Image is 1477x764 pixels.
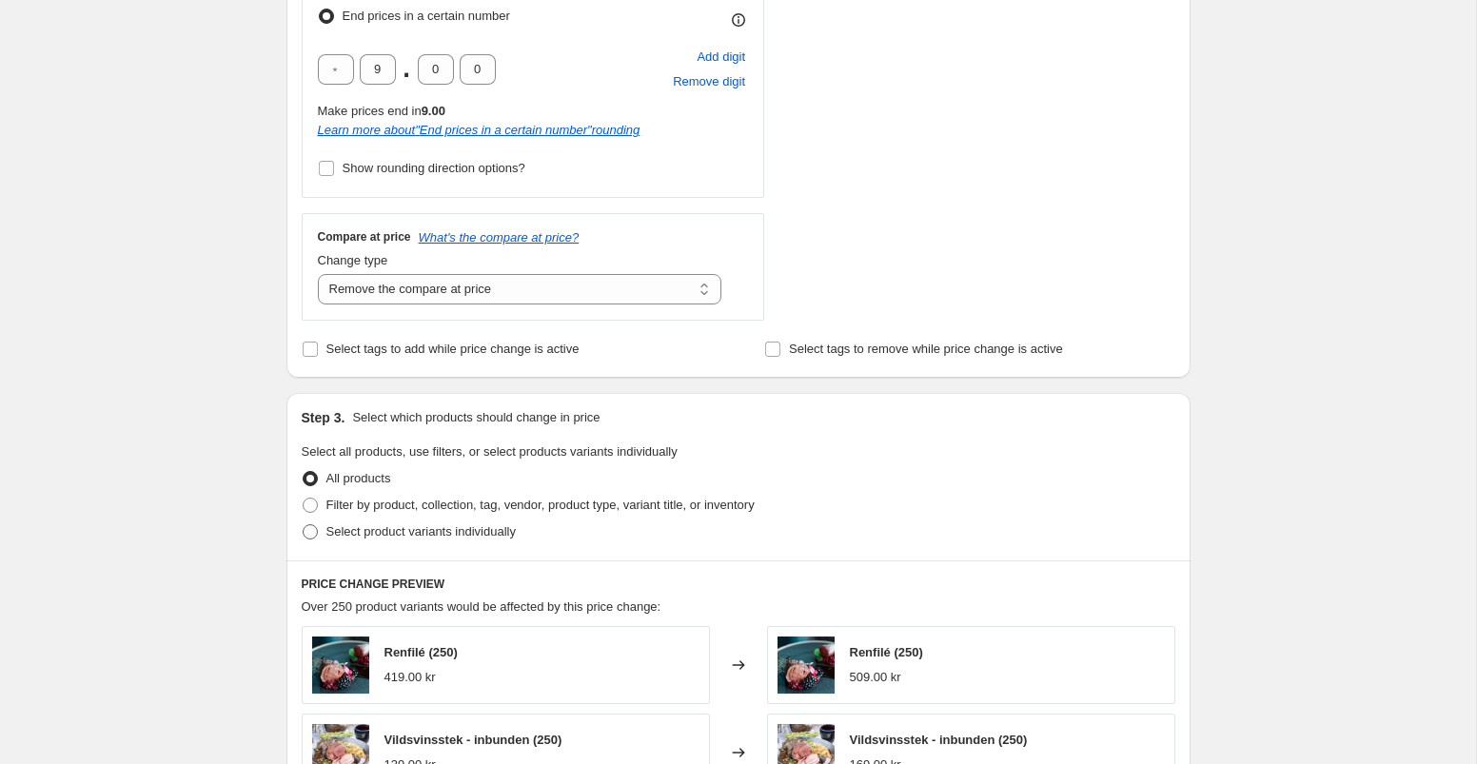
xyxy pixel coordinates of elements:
span: Filter by product, collection, tag, vendor, product type, variant title, or inventory [326,498,755,512]
span: Over 250 product variants would be affected by this price change: [302,599,661,614]
i: Learn more about " End prices in a certain number " rounding [318,123,640,137]
h3: Compare at price [318,229,411,245]
span: . [402,54,412,85]
b: 9.00 [422,104,445,118]
div: 509.00 kr [850,668,901,687]
p: Select which products should change in price [352,408,600,427]
input: ﹡ [418,54,454,85]
span: Select tags to remove while price change is active [789,342,1063,356]
span: Add digit [697,48,745,67]
span: Change type [318,253,388,267]
span: Vildsvinsstek - inbunden (250) [850,733,1028,747]
span: Show rounding direction options? [343,161,525,175]
input: ﹡ [318,54,354,85]
button: Remove placeholder [670,69,748,94]
input: ﹡ [460,54,496,85]
img: Njalgiesrenfile_1_80x.jpg [312,637,369,694]
span: Make prices end in [318,104,445,118]
span: End prices in a certain number [343,9,510,23]
span: Select product variants individually [326,524,516,539]
span: Select all products, use filters, or select products variants individually [302,444,678,459]
a: Learn more about"End prices in a certain number"rounding [318,123,640,137]
div: 419.00 kr [384,668,436,687]
span: Select tags to add while price change is active [326,342,580,356]
span: Renfilé (250) [384,645,458,659]
img: Njalgiesrenfile_1_80x.jpg [778,637,835,694]
span: Remove digit [673,72,745,91]
h2: Step 3. [302,408,345,427]
span: Vildsvinsstek - inbunden (250) [384,733,562,747]
button: What's the compare at price? [419,230,580,245]
button: Add placeholder [694,45,748,69]
h6: PRICE CHANGE PREVIEW [302,577,1175,592]
span: All products [326,471,391,485]
input: ﹡ [360,54,396,85]
span: Renfilé (250) [850,645,923,659]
